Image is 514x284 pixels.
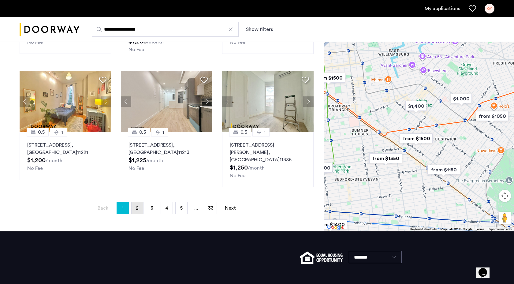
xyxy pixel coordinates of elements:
[240,129,247,136] span: 0.5
[224,202,237,214] a: Next
[312,218,349,231] div: from $1400
[488,227,512,231] a: Report a map error
[61,129,63,136] span: 1
[246,26,273,33] button: Show or hide filters
[146,158,163,163] sub: /month
[162,129,164,136] span: 1
[20,18,80,41] img: logo
[20,202,314,214] nav: Pagination
[165,206,168,211] span: 4
[27,40,43,45] span: No Fee
[440,228,472,231] span: Map data ©2025 Google
[128,166,144,171] span: No Fee
[222,96,233,107] button: Previous apartment
[98,206,108,211] span: Back
[248,166,265,170] sub: /month
[27,157,46,163] span: $1,200
[46,158,62,163] sub: /month
[121,132,212,180] a: 0.51[STREET_ADDRESS], [GEOGRAPHIC_DATA]11213No Fee
[403,99,429,113] div: $1,400
[128,157,146,163] span: $1,225
[92,22,239,37] input: Apartment Search
[469,5,476,12] a: Favorites
[20,18,80,41] a: Cazamio logo
[194,206,198,211] span: ...
[325,223,345,231] img: Google
[121,71,213,132] img: 2016_638666781338092145.jpeg
[20,71,111,132] img: dc6efc1f-24ba-4395-9182-45437e21be9a_638937309756956243.png
[128,47,144,52] span: No Fee
[303,96,314,107] button: Next apartment
[101,96,111,107] button: Next apartment
[349,251,402,263] select: Language select
[410,227,437,231] button: Keyboard shortcuts
[325,223,345,231] a: Open this area in Google Maps (opens a new window)
[476,227,484,231] a: Terms (opens in new tab)
[397,132,435,145] div: from $1500
[473,109,511,123] div: from $1050
[499,190,511,202] button: Map camera controls
[27,166,43,171] span: No Fee
[448,92,474,106] div: $1,000
[230,40,245,45] span: No Fee
[121,96,131,107] button: Previous apartment
[230,165,248,171] span: $1,250
[499,212,511,224] button: Drag Pegman onto the map to open Street View
[222,132,314,187] a: 0.51[STREET_ADDRESS][PERSON_NAME], [GEOGRAPHIC_DATA]11385No Fee
[180,206,183,211] span: 5
[222,71,314,132] img: dc6efc1f-24ba-4395-9182-45437e21be9a_638901000470545504.jpeg
[136,206,139,211] span: 2
[147,39,164,44] sub: /month
[425,5,460,12] a: My application
[230,141,306,163] p: [STREET_ADDRESS][PERSON_NAME] 11385
[310,71,348,85] div: from $1500
[139,129,146,136] span: 0.5
[151,206,153,211] span: 3
[128,141,205,156] p: [STREET_ADDRESS] 11213
[485,4,494,13] div: OY
[476,260,496,278] iframe: chat widget
[202,96,212,107] button: Next apartment
[264,129,266,136] span: 1
[425,163,463,177] div: from $1150
[122,203,124,213] span: 1
[208,206,214,211] span: 33
[38,129,45,136] span: 0.5
[27,141,103,156] p: [STREET_ADDRESS] 11221
[367,151,404,165] div: from $1350
[20,96,30,107] button: Previous apartment
[300,252,343,264] img: equal-housing.png
[20,132,111,180] a: 0.51[STREET_ADDRESS], [GEOGRAPHIC_DATA]11221No Fee
[230,173,245,178] span: No Fee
